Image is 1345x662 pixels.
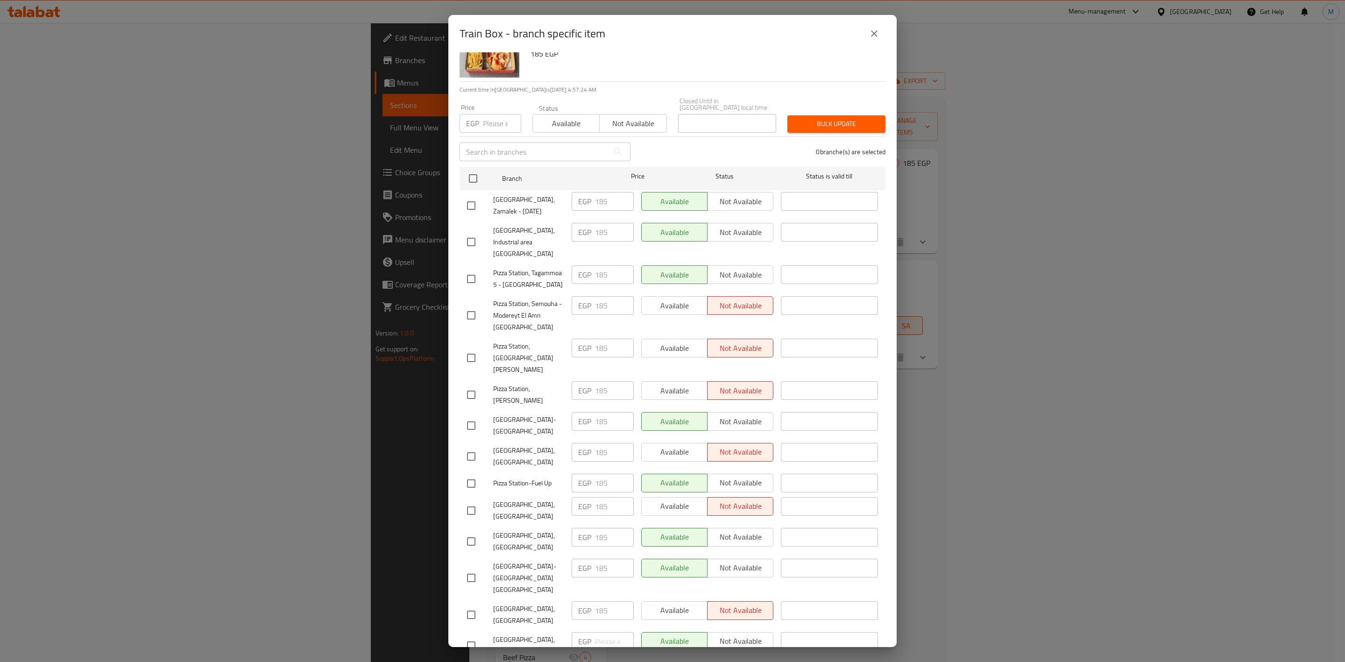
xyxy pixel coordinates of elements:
input: Please enter price [595,497,634,516]
span: Branch [502,173,599,185]
input: Please enter price [595,601,634,620]
button: Not available [599,114,666,133]
span: Bulk update [795,118,878,130]
span: Pizza Station-Fuel Up [493,477,564,489]
p: EGP [466,118,479,129]
p: EGP [578,385,591,396]
span: Pizza Station, [GEOGRAPHIC_DATA][PERSON_NAME] [493,341,564,376]
h2: Train Box - branch specific item [460,26,605,41]
span: [GEOGRAPHIC_DATA], [GEOGRAPHIC_DATA] [493,445,564,468]
span: Status is valid till [781,171,878,182]
button: close [863,22,885,45]
input: Please enter price [595,443,634,462]
span: [GEOGRAPHIC_DATA], Industrial area [GEOGRAPHIC_DATA] [493,225,564,260]
input: Please enter price [595,632,634,651]
button: Available [532,114,600,133]
span: [GEOGRAPHIC_DATA], [GEOGRAPHIC_DATA] [493,603,564,626]
h6: 185 EGP [531,47,878,60]
p: EGP [578,562,591,574]
input: Please enter price [595,192,634,211]
input: Please enter price [595,381,634,400]
p: EGP [578,300,591,311]
input: Please enter price [483,114,521,133]
p: EGP [578,269,591,280]
span: [GEOGRAPHIC_DATA], [GEOGRAPHIC_DATA] [493,499,564,522]
input: Please enter price [595,296,634,315]
span: Available [537,117,596,130]
p: EGP [578,227,591,238]
input: Search in branches [460,142,609,161]
input: Please enter price [595,412,634,431]
p: EGP [578,416,591,427]
input: Please enter price [595,265,634,284]
span: [GEOGRAPHIC_DATA], [GEOGRAPHIC_DATA] [493,530,564,553]
span: Not available [603,117,663,130]
input: Please enter price [595,474,634,492]
p: EGP [578,501,591,512]
input: Please enter price [595,528,634,547]
span: [GEOGRAPHIC_DATA]-[GEOGRAPHIC_DATA] [GEOGRAPHIC_DATA] [493,561,564,596]
p: EGP [578,342,591,354]
span: Status [676,171,773,182]
input: Please enter price [595,339,634,357]
input: Please enter price [595,223,634,242]
p: EGP [578,477,591,489]
p: EGP [578,447,591,458]
input: Please enter price [595,559,634,577]
span: Pizza Station, Semouha - Modereyt El Amn [GEOGRAPHIC_DATA] [493,298,564,333]
span: [GEOGRAPHIC_DATA], Zamalek - [DATE] [493,194,564,217]
p: EGP [578,605,591,616]
p: EGP [578,532,591,543]
p: 0 branche(s) are selected [816,147,885,157]
p: EGP [578,636,591,647]
span: Price [607,171,669,182]
button: Bulk update [787,115,885,133]
p: Current time in [GEOGRAPHIC_DATA] is [DATE] 4:57:24 AM [460,85,885,94]
span: Pizza Station, Tagammoa 5 - [GEOGRAPHIC_DATA] [493,267,564,291]
span: Pizza Station, [PERSON_NAME] [493,383,564,406]
p: EGP [578,196,591,207]
span: [GEOGRAPHIC_DATA],[GEOGRAPHIC_DATA] [493,634,564,657]
span: [GEOGRAPHIC_DATA]-[GEOGRAPHIC_DATA] [493,414,564,437]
